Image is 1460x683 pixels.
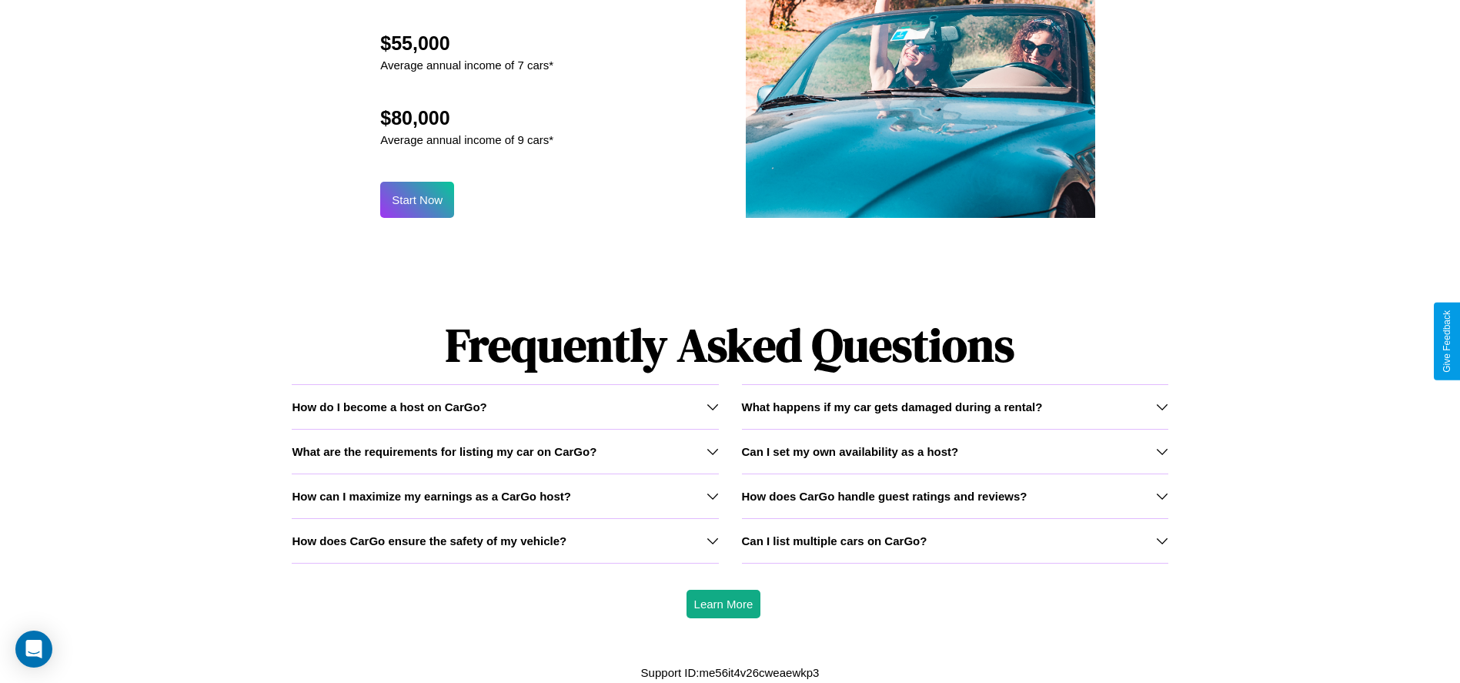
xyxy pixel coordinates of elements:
[742,490,1027,503] h3: How does CarGo handle guest ratings and reviews?
[380,55,553,75] p: Average annual income of 7 cars*
[380,182,454,218] button: Start Now
[292,445,596,458] h3: What are the requirements for listing my car on CarGo?
[292,306,1168,384] h1: Frequently Asked Questions
[380,129,553,150] p: Average annual income of 9 cars*
[380,32,553,55] h2: $55,000
[292,400,486,413] h3: How do I become a host on CarGo?
[742,445,959,458] h3: Can I set my own availability as a host?
[687,590,761,618] button: Learn More
[641,662,820,683] p: Support ID: me56it4v26cweaewkp3
[742,400,1043,413] h3: What happens if my car gets damaged during a rental?
[380,107,553,129] h2: $80,000
[292,534,566,547] h3: How does CarGo ensure the safety of my vehicle?
[742,534,927,547] h3: Can I list multiple cars on CarGo?
[292,490,571,503] h3: How can I maximize my earnings as a CarGo host?
[1442,310,1452,373] div: Give Feedback
[15,631,52,668] div: Open Intercom Messenger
